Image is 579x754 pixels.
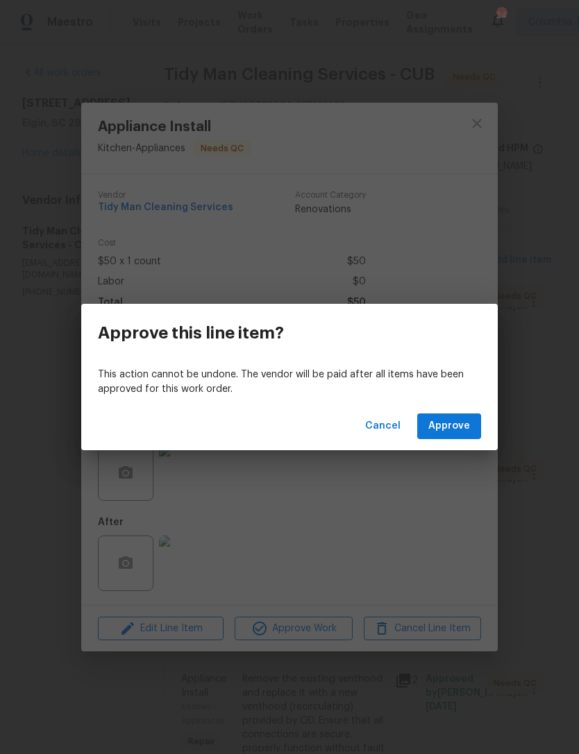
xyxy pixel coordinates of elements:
p: This action cannot be undone. The vendor will be paid after all items have been approved for this... [98,368,481,397]
button: Approve [417,413,481,439]
span: Cancel [365,418,401,435]
button: Cancel [360,413,406,439]
h3: Approve this line item? [98,323,284,343]
span: Approve [428,418,470,435]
